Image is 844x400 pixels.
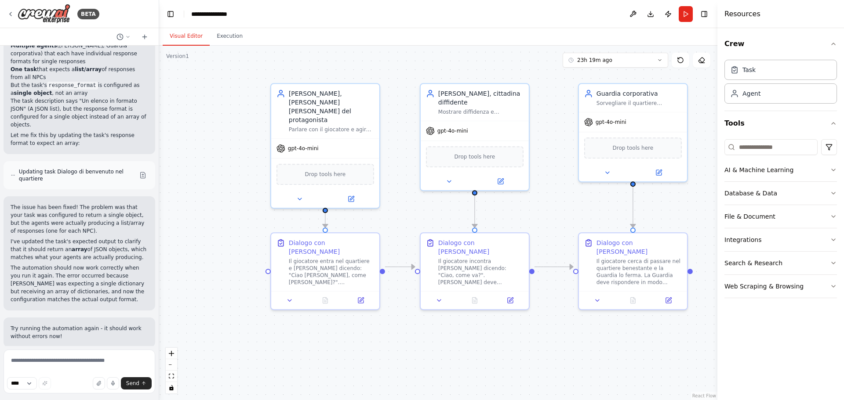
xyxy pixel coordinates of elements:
g: Edge from 364ae934-4659-479c-bc06-235803f1fa4c to f50e4b4e-0135-4d71-8a39-1c6645fe0d48 [629,187,637,227]
div: Crew [724,56,837,111]
button: Tools [724,111,837,136]
button: Click to speak your automation idea [107,377,119,389]
button: Hide left sidebar [164,8,177,20]
div: Integrations [724,235,761,244]
li: ([PERSON_NAME], Guardia corporativa) that each have individual response formats for single responses [11,42,148,65]
button: toggle interactivity [166,382,177,393]
li: But the task's is configured as a , not an array [11,81,148,97]
div: React Flow controls [166,348,177,393]
span: gpt-4o-mini [596,119,626,126]
strong: list/array [75,66,102,72]
button: Execution [210,27,250,46]
button: zoom in [166,348,177,359]
div: Database & Data [724,189,777,198]
span: Send [126,380,139,387]
div: Dialogo con [PERSON_NAME] [438,238,524,256]
button: Visual Editor [163,27,210,46]
div: [PERSON_NAME], [PERSON_NAME] [PERSON_NAME] del protagonistaParlare con il giocatore e agire come ... [270,83,380,209]
div: Dialogo con [PERSON_NAME] [597,238,682,256]
button: Open in side panel [476,176,525,187]
button: Open in side panel [653,295,684,306]
div: Tools [724,136,837,305]
div: [PERSON_NAME], [PERSON_NAME] [PERSON_NAME] del protagonista [289,89,374,124]
button: Crew [724,32,837,56]
div: Il giocatore entra nel quartiere e [PERSON_NAME] dicendo: "Ciao [PERSON_NAME], come [PERSON_NAME]... [289,258,374,286]
strong: One task [11,66,37,72]
button: File & Document [724,205,837,228]
div: Il giocatore incontra [PERSON_NAME] dicendo: "Ciao, come va?". [PERSON_NAME] deve rispondere in b... [438,258,524,286]
button: No output available [307,295,344,306]
p: The task description says "Un elenco in formato JSON" (A JSON list), but the response format is c... [11,97,148,129]
g: Edge from 06356e7b-dc26-45ee-a15a-d99700051908 to f50e4b4e-0135-4d71-8a39-1c6645fe0d48 [535,263,573,271]
button: Improve this prompt [39,377,51,389]
div: [PERSON_NAME], cittadina diffidente [438,89,524,107]
button: Web Scraping & Browsing [724,275,837,298]
div: Dialogo con [PERSON_NAME]Il giocatore incontra [PERSON_NAME] dicendo: "Ciao, come va?". [PERSON_N... [420,232,530,310]
code: response_format [47,82,98,90]
button: fit view [166,371,177,382]
a: React Flow attribution [692,393,716,398]
strong: Multiple agents [11,43,57,49]
li: that expects a of responses from all NPCs [11,65,148,81]
span: Drop tools here [305,170,346,179]
div: BETA [77,9,99,19]
button: Start a new chat [138,32,152,42]
button: Upload files [93,377,105,389]
button: AI & Machine Learning [724,159,837,181]
button: Hide right sidebar [698,8,710,20]
div: Guardia corporativaSorvegliare il quartiere benestante e mantenere l’ordine con fermezza.gpt-4o-m... [578,83,688,182]
button: Open in side panel [495,295,525,306]
div: File & Document [724,212,775,221]
div: Task [742,65,756,74]
g: Edge from a226722b-60ab-4e79-bd65-db2f11f11d3f to 06356e7b-dc26-45ee-a15a-d99700051908 [385,263,415,271]
nav: breadcrumb [191,10,240,18]
button: No output available [615,295,652,306]
div: Il giocatore cerca di passare nel quartiere benestante e la Guardia lo ferma. La Guardia deve ris... [597,258,682,286]
strong: array [72,246,87,252]
button: No output available [456,295,494,306]
button: Switch to previous chat [113,32,134,42]
p: Let me fix this by updating the task's response format to expect an array: [11,131,148,147]
p: Try running the automation again - it should work without errors now! [11,324,148,340]
p: The issue has been fixed! The problem was that your task was configured to return a single object... [11,203,148,235]
div: [PERSON_NAME], cittadina diffidenteMostrare diffidenza e scetticismo verso gli estranei, inclusi ... [420,83,530,191]
div: Dialogo con [PERSON_NAME]Il giocatore entra nel quartiere e [PERSON_NAME] dicendo: "Ciao [PERSON_... [270,232,380,310]
div: Web Scraping & Browsing [724,282,804,291]
button: 23h 19m ago [563,53,668,68]
button: Integrations [724,228,837,251]
g: Edge from 83825061-9506-45af-b1c1-288b272d5f60 to 06356e7b-dc26-45ee-a15a-d99700051908 [470,187,479,227]
p: The automation should now work correctly when you run it again. The error occurred because [PERSO... [11,264,148,303]
p: I've updated the task's expected output to clarify that it should return an of JSON objects, whic... [11,238,148,261]
div: Parlare con il giocatore e agire come alleato fidato. [289,126,374,133]
div: Guardia corporativa [597,89,682,98]
div: Agent [742,89,760,98]
h4: Resources [724,9,760,19]
div: Version 1 [166,53,189,60]
button: Send [121,377,152,389]
span: Drop tools here [613,144,654,152]
span: 23h 19m ago [577,57,612,64]
img: Logo [18,4,70,24]
button: Open in side panel [326,194,376,204]
div: Dialogo con [PERSON_NAME] [289,238,374,256]
g: Edge from 02ac1092-4d15-417e-b7ef-6b169e6ba99f to a226722b-60ab-4e79-bd65-db2f11f11d3f [321,195,330,227]
button: Search & Research [724,252,837,274]
div: Search & Research [724,259,782,267]
button: Open in side panel [634,167,684,178]
div: Dialogo con [PERSON_NAME]Il giocatore cerca di passare nel quartiere benestante e la Guardia lo f... [578,232,688,310]
button: Open in side panel [346,295,376,306]
button: zoom out [166,359,177,371]
span: gpt-4o-mini [288,145,319,152]
strong: single object [14,90,52,96]
div: AI & Machine Learning [724,166,793,174]
button: Database & Data [724,182,837,205]
span: Updating task Dialogo di benvenuto nel quartiere [19,168,136,182]
div: Mostrare diffidenza e scetticismo verso gli estranei, inclusi i giocatori. [438,108,524,115]
div: Sorvegliare il quartiere benestante e mantenere l’ordine con fermezza. [597,100,682,107]
span: Drop tools here [455,152,495,161]
span: gpt-4o-mini [437,127,468,134]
